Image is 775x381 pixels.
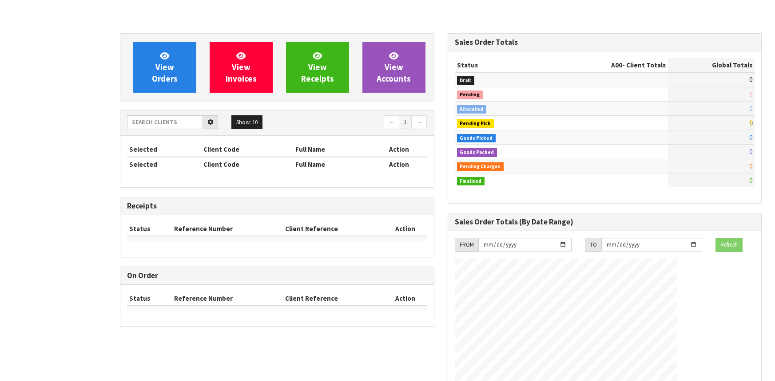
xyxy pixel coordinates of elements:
span: Pending [457,90,483,99]
th: - Client Totals [554,58,668,72]
th: Selected [127,142,201,157]
span: 0 [749,162,752,170]
span: Finalised [457,177,485,186]
th: Action [371,142,427,157]
nav: Page navigation [284,115,427,131]
th: Action [371,157,427,171]
a: 1 [399,115,412,130]
a: ViewReceipts [286,42,349,93]
span: View Invoices [226,51,257,84]
span: 0 [749,104,752,113]
h3: On Order [127,271,427,280]
div: FROM [455,238,478,252]
span: View Orders [152,51,178,84]
th: Full Name [293,142,371,157]
a: → [411,115,427,130]
th: Status [127,222,172,236]
th: Action [384,222,427,236]
th: Client Code [201,157,294,171]
span: Draft [457,76,475,85]
th: Reference Number [172,291,283,306]
th: Client Reference [283,222,384,236]
th: Client Reference [283,291,384,306]
th: Full Name [293,157,371,171]
span: 0 [749,133,752,141]
span: 0 [749,147,752,156]
h3: Sales Order Totals [455,38,755,47]
a: ViewAccounts [362,42,425,93]
a: ViewInvoices [210,42,273,93]
span: 0 [749,176,752,185]
span: 0 [749,118,752,127]
button: Refresh [715,238,743,252]
span: Pending Charges [457,162,504,171]
th: Client Code [201,142,294,157]
a: ViewOrders [133,42,196,93]
span: 0 [749,75,752,84]
div: TO [585,238,601,252]
th: Global Totals [668,58,755,72]
span: Pending Pick [457,119,494,128]
h3: Receipts [127,202,427,210]
a: ← [384,115,399,130]
th: Status [455,58,554,72]
th: Reference Number [172,222,283,236]
span: A00 [611,61,622,69]
h3: Sales Order Totals (By Date Range) [455,218,755,226]
span: 0 [749,90,752,98]
span: Goods Picked [457,134,496,143]
button: Show: 10 [231,115,262,130]
span: Allocated [457,105,487,114]
input: Search clients [127,115,203,129]
th: Action [384,291,427,306]
th: Selected [127,157,201,171]
th: Status [127,291,172,306]
span: View Receipts [301,51,334,84]
span: View Accounts [377,51,411,84]
span: Goods Packed [457,148,497,157]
